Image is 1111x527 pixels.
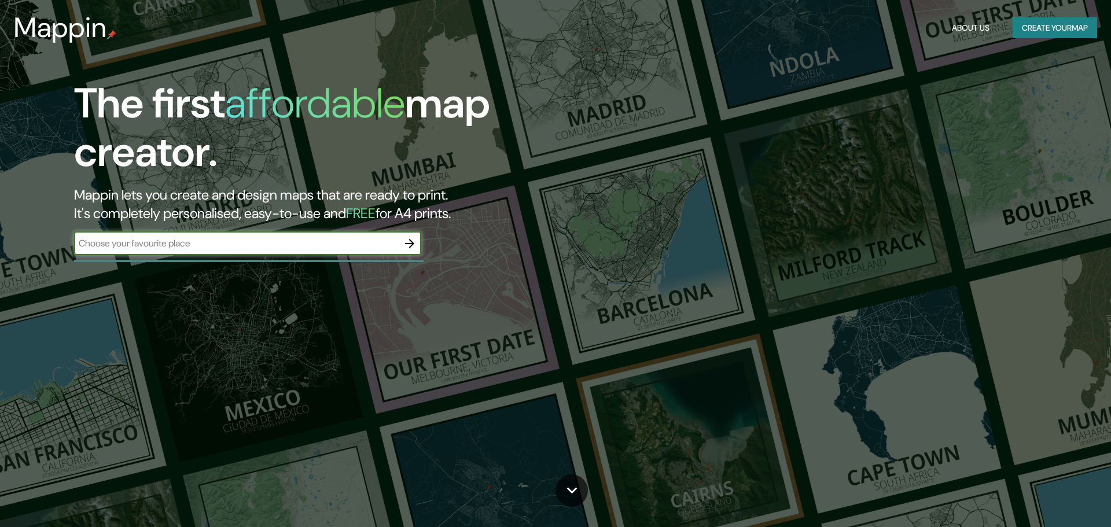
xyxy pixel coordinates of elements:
img: mappin-pin [107,30,116,39]
h3: Mappin [14,12,107,44]
input: Choose your favourite place [74,237,398,250]
h1: The first map creator. [74,79,630,186]
button: Create yourmap [1013,17,1097,39]
h2: Mappin lets you create and design maps that are ready to print. It's completely personalised, eas... [74,186,630,223]
h1: affordable [225,76,405,130]
h5: FREE [346,204,376,222]
button: About Us [947,17,994,39]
